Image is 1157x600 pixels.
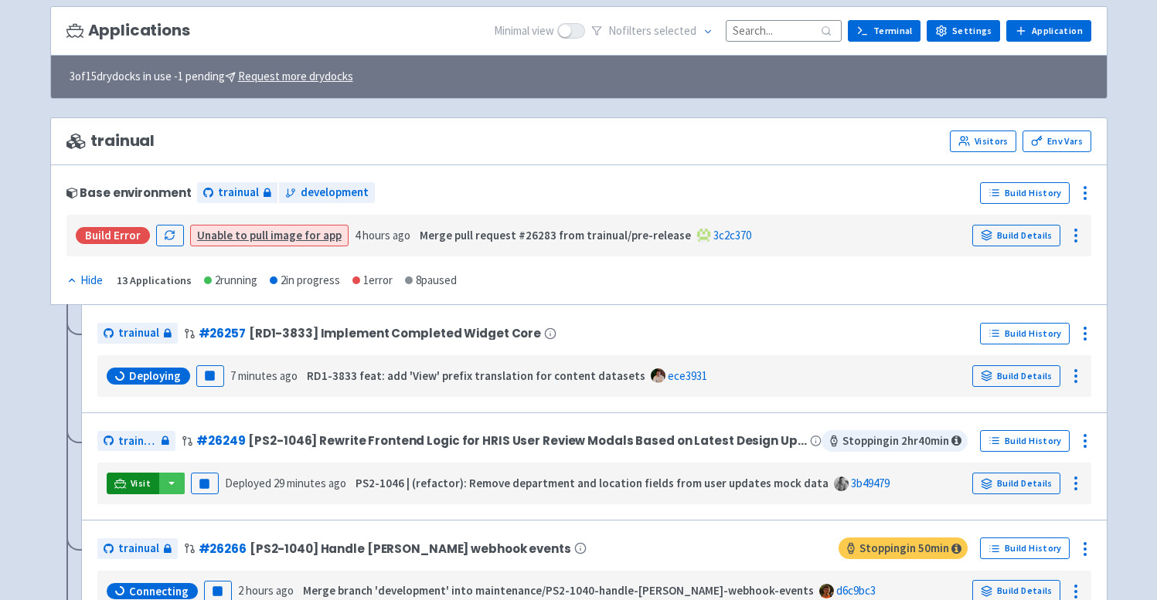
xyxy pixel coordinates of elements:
[494,22,554,40] span: Minimal view
[196,432,245,449] a: #26249
[238,583,294,598] time: 2 hours ago
[66,272,103,290] div: Hide
[270,272,340,290] div: 2 in progress
[972,365,1060,387] a: Build Details
[196,365,224,387] button: Pause
[279,182,375,203] a: development
[950,131,1016,152] a: Visitors
[218,184,259,202] span: trainual
[352,272,393,290] div: 1 error
[97,431,176,452] a: trainual
[76,227,150,244] div: Build Error
[980,430,1070,452] a: Build History
[301,184,369,202] span: development
[131,477,151,490] span: Visit
[225,476,346,490] span: Deployed
[839,537,968,559] span: Stopping in 50 min
[107,473,159,494] a: Visit
[927,20,1000,42] a: Settings
[972,225,1060,246] a: Build Details
[1006,20,1091,42] a: Application
[405,272,457,290] div: 8 paused
[980,323,1070,344] a: Build History
[249,327,541,340] span: [RD1-3833] Implement Completed Widget Core
[118,432,158,450] span: trainual
[66,186,192,199] div: Base environment
[129,584,189,599] span: Connecting
[230,368,298,383] time: 7 minutes ago
[129,368,181,384] span: Deploying
[66,132,155,150] span: trainual
[199,325,246,341] a: #26257
[250,542,571,555] span: [PS2-1040] Handle [PERSON_NAME] webhook events
[199,541,247,557] a: #26266
[70,68,353,86] span: 3 of 15 drydocks in use - 1 pending
[1023,131,1091,152] a: Env Vars
[713,228,751,242] a: 3c2c370
[980,537,1070,559] a: Build History
[118,324,159,342] span: trainual
[972,473,1060,494] a: Build Details
[248,434,807,447] span: [PS2-1046] Rewrite Frontend Logic for HRIS User Review Modals Based on Latest Design Updates
[836,583,876,598] a: d6c9bc3
[303,583,814,598] strong: Merge branch 'development' into maintenance/PS2-1040-handle-[PERSON_NAME]-webhook-events
[355,228,410,242] time: 4 hours ago
[356,476,829,490] strong: PS2-1046 | (refactor): Remove department and location fields from user updates mock data
[66,272,104,290] button: Hide
[197,228,342,242] a: Unable to pull image for app
[980,182,1070,204] a: Build History
[97,323,178,344] a: trainual
[851,476,890,490] a: 3b49479
[726,20,842,41] input: Search...
[238,69,353,83] u: Request more drydocks
[118,540,159,558] span: trainual
[204,272,257,290] div: 2 running
[668,368,707,383] a: ece3931
[117,272,192,290] div: 13 Applications
[822,430,968,452] span: Stopping in 2 hr 40 min
[654,23,696,38] span: selected
[197,182,277,203] a: trainual
[420,228,691,242] strong: Merge pull request #26283 from trainual/pre-release
[307,368,645,383] strong: RD1-3833 feat: add 'View' prefix translation for content datasets
[191,473,219,494] button: Pause
[848,20,920,42] a: Terminal
[97,538,178,559] a: trainual
[66,22,190,39] h3: Applications
[274,476,346,490] time: 29 minutes ago
[608,22,696,40] span: No filter s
